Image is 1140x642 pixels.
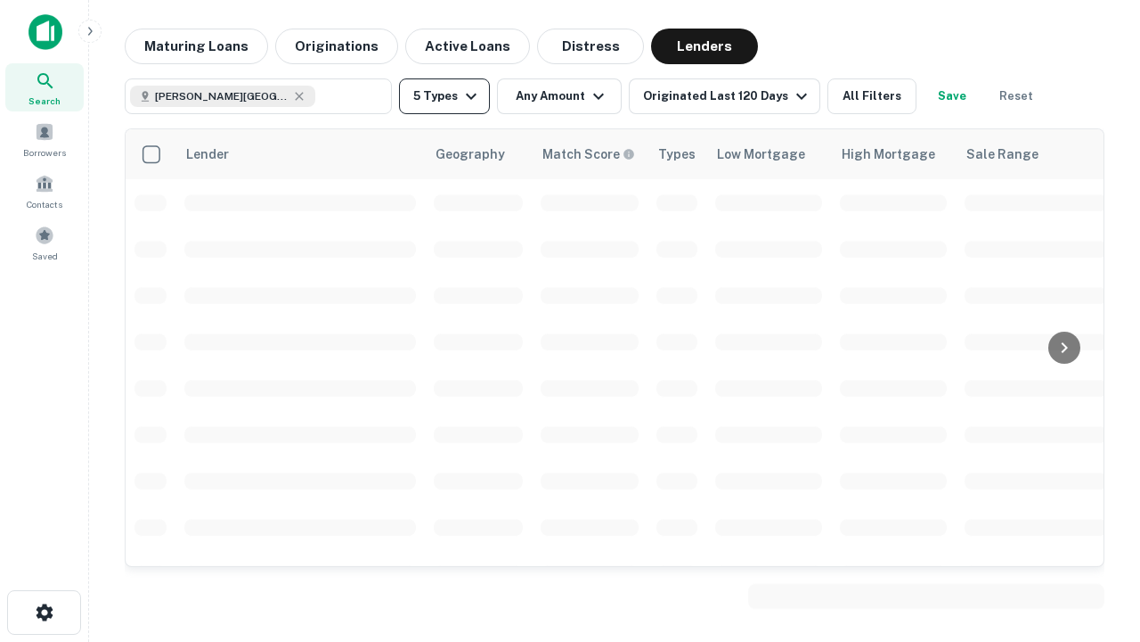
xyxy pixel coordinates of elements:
[717,144,805,165] div: Low Mortgage
[275,29,398,64] button: Originations
[647,129,706,179] th: Types
[405,29,530,64] button: Active Loans
[643,86,812,107] div: Originated Last 120 Days
[497,78,622,114] button: Any Amount
[831,129,956,179] th: High Mortgage
[537,29,644,64] button: Distress
[658,144,696,165] div: Types
[28,94,61,108] span: Search
[23,145,66,160] span: Borrowers
[28,14,62,50] img: capitalize-icon.png
[542,144,631,164] h6: Match Score
[988,78,1045,114] button: Reset
[5,63,84,111] a: Search
[155,88,289,104] span: [PERSON_NAME][GEOGRAPHIC_DATA], [GEOGRAPHIC_DATA]
[32,249,58,263] span: Saved
[706,129,831,179] th: Low Mortgage
[924,78,981,114] button: Save your search to get updates of matches that match your search criteria.
[629,78,820,114] button: Originated Last 120 Days
[542,144,635,164] div: Capitalize uses an advanced AI algorithm to match your search with the best lender. The match sco...
[175,129,425,179] th: Lender
[425,129,532,179] th: Geography
[5,115,84,163] a: Borrowers
[956,129,1116,179] th: Sale Range
[827,78,916,114] button: All Filters
[842,144,935,165] div: High Mortgage
[186,144,229,165] div: Lender
[125,29,268,64] button: Maturing Loans
[651,29,758,64] button: Lenders
[532,129,647,179] th: Capitalize uses an advanced AI algorithm to match your search with the best lender. The match sco...
[399,78,490,114] button: 5 Types
[27,197,62,211] span: Contacts
[5,167,84,215] a: Contacts
[966,144,1038,165] div: Sale Range
[436,144,505,165] div: Geography
[5,218,84,267] a: Saved
[1051,499,1140,585] iframe: Chat Widget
